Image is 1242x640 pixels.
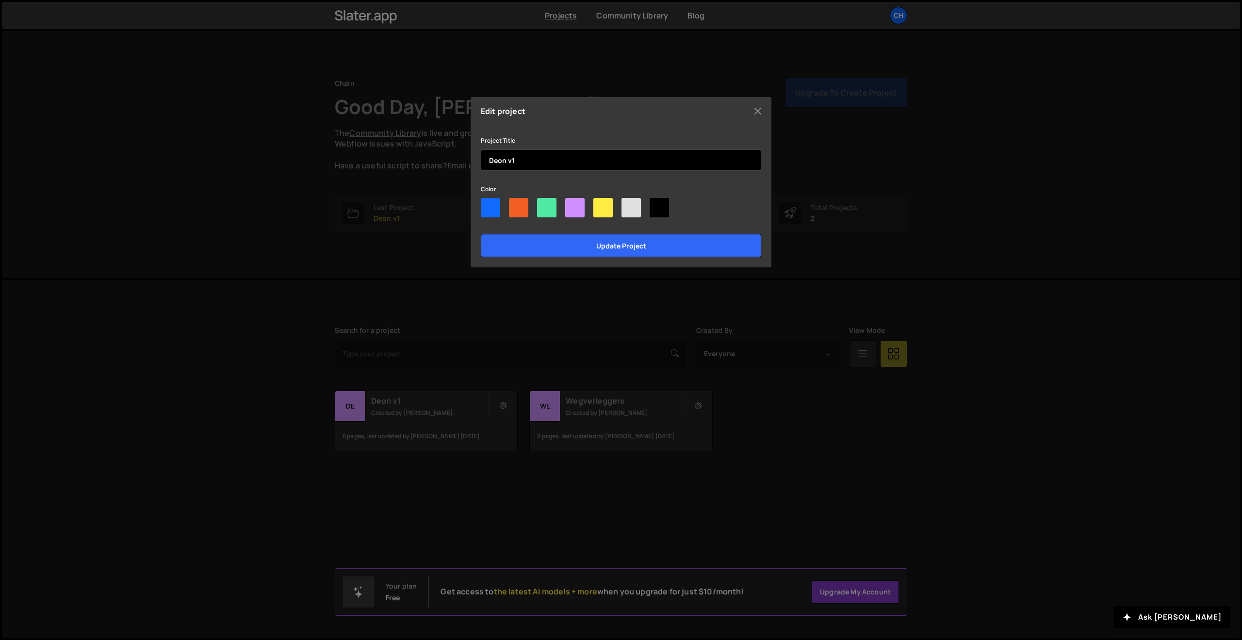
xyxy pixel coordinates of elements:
input: Update project [481,234,761,257]
label: Color [481,184,496,194]
button: Close [751,104,765,118]
input: Project name [481,149,761,171]
button: Ask [PERSON_NAME] [1114,606,1230,628]
h5: Edit project [481,107,525,115]
label: Project Title [481,136,515,146]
